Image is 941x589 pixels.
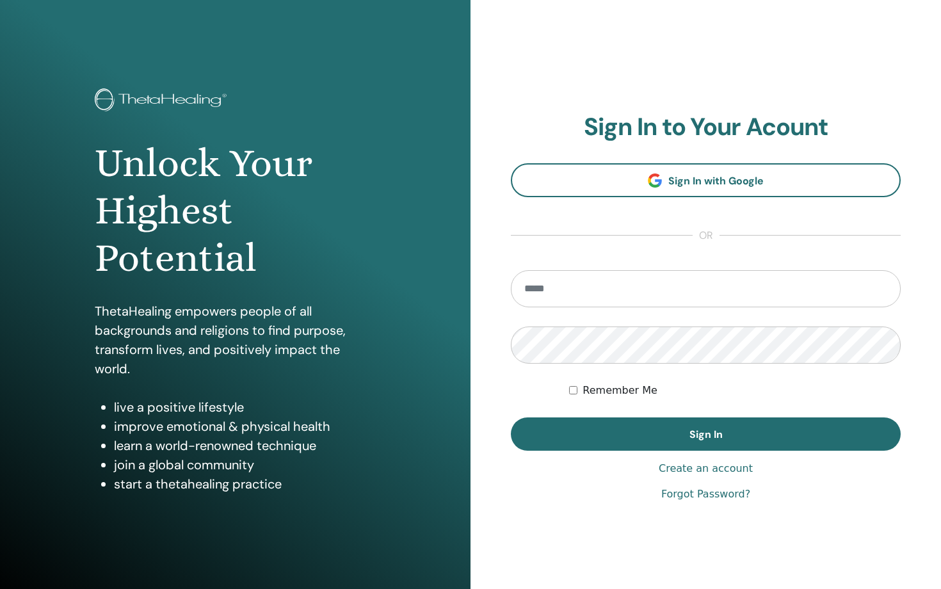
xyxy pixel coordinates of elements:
span: Sign In with Google [668,174,764,188]
li: improve emotional & physical health [114,417,376,436]
button: Sign In [511,417,901,451]
div: Keep me authenticated indefinitely or until I manually logout [569,383,901,398]
li: join a global community [114,455,376,474]
span: or [693,228,720,243]
h1: Unlock Your Highest Potential [95,140,376,282]
h2: Sign In to Your Acount [511,113,901,142]
li: start a thetahealing practice [114,474,376,494]
p: ThetaHealing empowers people of all backgrounds and religions to find purpose, transform lives, a... [95,302,376,378]
span: Sign In [689,428,723,441]
a: Forgot Password? [661,487,750,502]
a: Create an account [659,461,753,476]
li: live a positive lifestyle [114,398,376,417]
label: Remember Me [583,383,657,398]
a: Sign In with Google [511,163,901,197]
li: learn a world-renowned technique [114,436,376,455]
